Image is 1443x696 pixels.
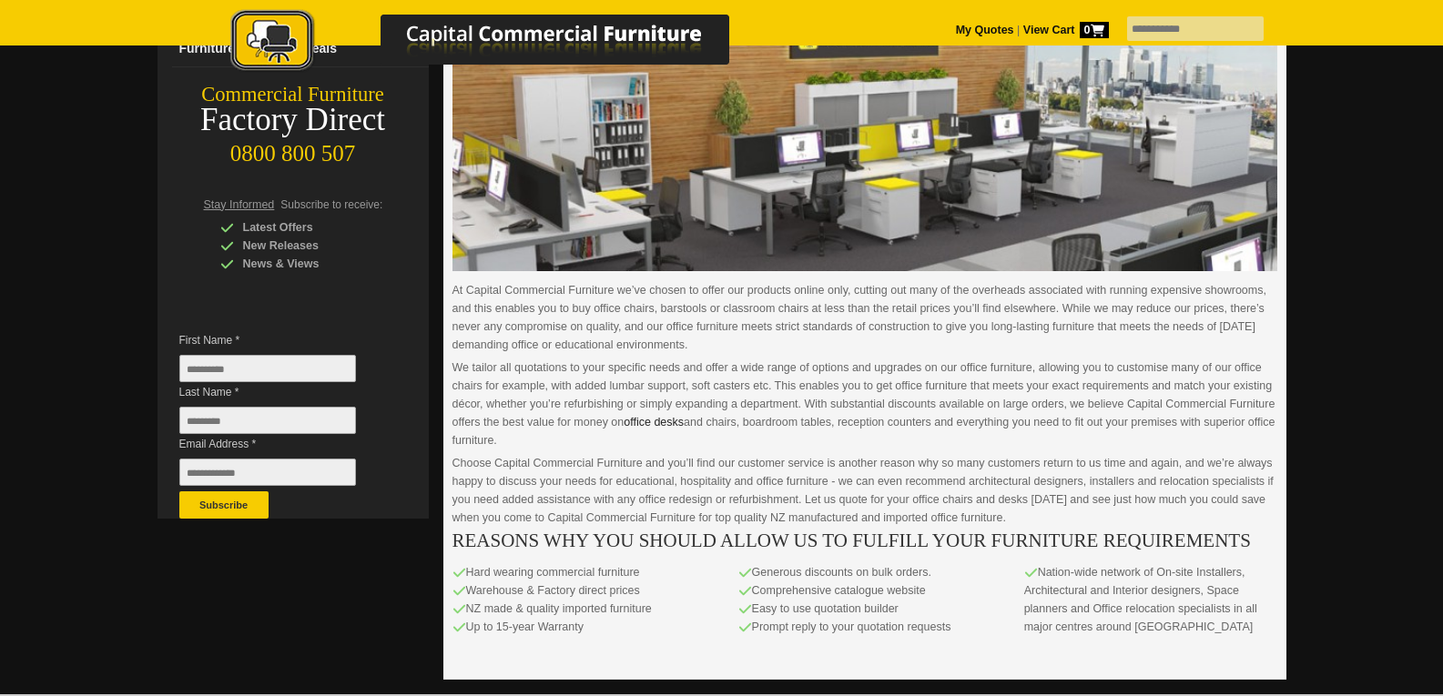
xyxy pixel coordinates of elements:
input: Last Name * [179,407,356,434]
strong: View Cart [1023,24,1109,36]
p: At Capital Commercial Furniture we’ve chosen to offer our products online only, cutting out many ... [452,281,1277,354]
a: Furniture Clearance Deals [172,30,429,67]
div: Factory Direct [158,107,429,133]
a: View Cart0 [1020,24,1108,36]
div: New Releases [220,237,393,255]
span: 0 [1080,22,1109,38]
span: Email Address * [179,435,383,453]
a: My Quotes [956,24,1014,36]
p: Nation-wide network of On-site Installers, Architectural and Interior designers, Space planners a... [1024,563,1277,636]
div: News & Views [220,255,393,273]
span: Last Name * [179,383,383,401]
button: Subscribe [179,491,269,519]
span: Subscribe to receive: [280,198,382,211]
p: We tailor all quotations to your specific needs and offer a wide range of options and upgrades on... [452,358,1277,449]
div: 0800 800 507 [158,132,429,166]
img: Capital Commercial Furniture Logo [180,9,818,76]
div: Latest Offers [220,218,393,237]
p: Hard wearing commercial furniture Warehouse & Factory direct prices NZ made & quality imported fu... [452,563,706,636]
div: Commercial Furniture [158,82,429,107]
input: First Name * [179,355,356,382]
a: Capital Commercial Furniture Logo [180,9,818,81]
p: Generous discounts on bulk orders. Comprehensive catalogue website Easy to use quotation builder ... [738,563,991,636]
span: Stay Informed [204,198,275,211]
p: Choose Capital Commercial Furniture and you’ll find our customer service is another reason why so... [452,454,1277,527]
span: First Name * [179,331,383,349]
h3: REASONS WHY YOU SHOULD ALLOW US TO FULFILL YOUR FURNITURE REQUIREMENTS [452,531,1277,550]
a: office desks [624,416,684,429]
input: Email Address * [179,459,356,486]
